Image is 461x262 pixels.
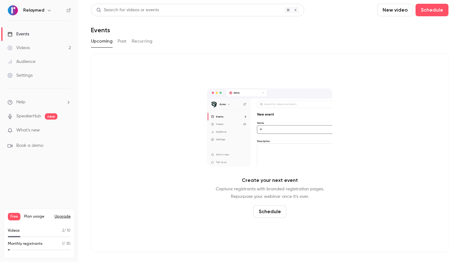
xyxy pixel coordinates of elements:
[16,127,40,134] span: What's new
[63,128,71,133] iframe: Noticeable Trigger
[242,177,298,184] p: Create your next event
[45,113,57,120] span: new
[377,4,413,16] button: New video
[8,213,20,220] span: Free
[8,45,30,51] div: Videos
[132,36,153,46] button: Recurring
[8,5,18,15] img: Relaymed
[216,185,324,200] p: Capture registrants with branded registration pages. Repurpose your webinar once it's over.
[55,214,71,219] button: Upgrade
[8,241,43,247] p: Monthly registrants
[253,205,286,218] button: Schedule
[91,26,110,34] h1: Events
[8,72,33,79] div: Settings
[23,7,44,13] h6: Relaymed
[62,228,71,234] p: / 10
[8,31,29,37] div: Events
[16,113,41,120] a: SpeakerHub
[96,7,159,13] div: Search for videos or events
[62,229,64,233] span: 2
[16,99,25,105] span: Help
[24,214,51,219] span: Plan usage
[8,59,35,65] div: Audience
[62,241,71,247] p: / 30
[118,36,127,46] button: Past
[416,4,448,16] button: Schedule
[8,228,20,234] p: Videos
[8,99,71,105] li: help-dropdown-opener
[62,242,63,246] span: 1
[16,142,43,149] span: Book a demo
[91,36,113,46] button: Upcoming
